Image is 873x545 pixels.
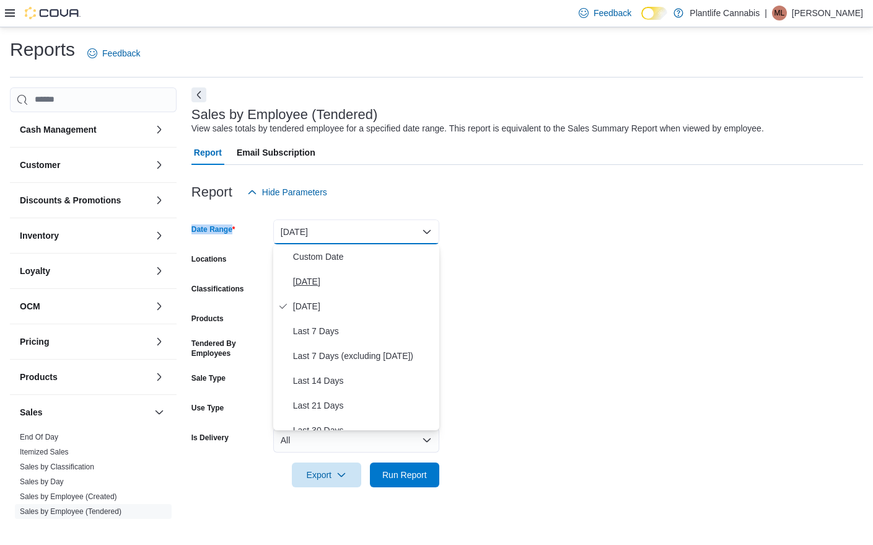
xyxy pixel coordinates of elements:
[152,122,167,137] button: Cash Management
[20,371,149,383] button: Products
[292,463,361,487] button: Export
[152,193,167,208] button: Discounts & Promotions
[191,107,378,122] h3: Sales by Employee (Tendered)
[25,7,81,19] img: Cova
[20,371,58,383] h3: Products
[293,373,434,388] span: Last 14 Days
[20,432,58,442] span: End Of Day
[20,462,94,472] span: Sales by Classification
[152,157,167,172] button: Customer
[20,507,121,516] span: Sales by Employee (Tendered)
[20,229,59,242] h3: Inventory
[191,284,244,294] label: Classifications
[191,373,226,383] label: Sale Type
[20,159,149,171] button: Customer
[20,406,43,419] h3: Sales
[102,47,140,60] span: Feedback
[370,463,439,487] button: Run Report
[293,348,434,363] span: Last 7 Days (excluding [DATE])
[772,6,787,20] div: Mercedes Le Breton
[152,405,167,420] button: Sales
[20,265,50,277] h3: Loyalty
[273,428,439,453] button: All
[20,448,69,456] a: Itemized Sales
[20,335,49,348] h3: Pricing
[191,314,224,324] label: Products
[20,300,40,312] h3: OCM
[191,122,764,135] div: View sales totals by tendered employee for a specified date range. This report is equivalent to t...
[152,370,167,384] button: Products
[191,254,227,264] label: Locations
[20,447,69,457] span: Itemized Sales
[237,140,315,165] span: Email Subscription
[82,41,145,66] a: Feedback
[792,6,863,20] p: [PERSON_NAME]
[765,6,767,20] p: |
[382,469,427,481] span: Run Report
[20,406,149,419] button: Sales
[774,6,785,20] span: ML
[574,1,636,25] a: Feedback
[191,433,229,443] label: Is Delivery
[152,334,167,349] button: Pricing
[20,492,117,502] span: Sales by Employee (Created)
[20,433,58,441] a: End Of Day
[273,219,439,244] button: [DATE]
[273,244,439,430] div: Select listbox
[242,180,332,205] button: Hide Parameters
[20,159,60,171] h3: Customer
[191,87,206,102] button: Next
[20,300,149,312] button: OCM
[293,299,434,314] span: [DATE]
[641,7,667,20] input: Dark Mode
[20,492,117,501] a: Sales by Employee (Created)
[20,123,149,136] button: Cash Management
[20,123,97,136] h3: Cash Management
[20,507,121,516] a: Sales by Employee (Tendered)
[293,423,434,438] span: Last 30 Days
[10,37,75,62] h1: Reports
[293,274,434,289] span: [DATE]
[152,228,167,243] button: Inventory
[690,6,760,20] p: Plantlife Cannabis
[20,229,149,242] button: Inventory
[194,140,222,165] span: Report
[191,339,268,358] label: Tendered By Employees
[20,463,94,471] a: Sales by Classification
[293,249,434,264] span: Custom Date
[293,324,434,339] span: Last 7 Days
[191,224,235,234] label: Date Range
[191,185,232,200] h3: Report
[191,403,224,413] label: Use Type
[20,335,149,348] button: Pricing
[594,7,631,19] span: Feedback
[20,477,64,486] a: Sales by Day
[299,463,354,487] span: Export
[20,194,149,206] button: Discounts & Promotions
[20,265,149,277] button: Loyalty
[152,264,167,278] button: Loyalty
[20,194,121,206] h3: Discounts & Promotions
[262,186,327,198] span: Hide Parameters
[152,299,167,314] button: OCM
[293,398,434,413] span: Last 21 Days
